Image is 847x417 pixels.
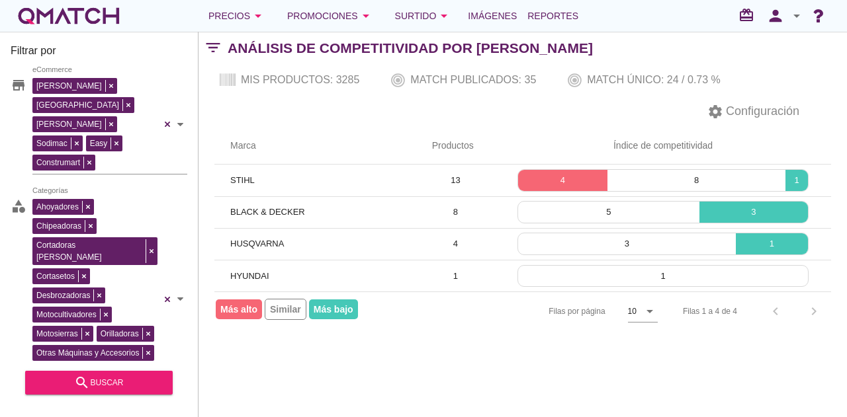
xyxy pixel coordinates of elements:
i: search [74,375,90,391]
div: Surtido [395,8,453,24]
th: Índice de competitividad: Not sorted. [495,128,831,165]
i: redeem [738,7,760,23]
div: buscar [36,375,162,391]
button: Configuración [697,100,810,124]
p: 4 [518,174,607,187]
p: 3 [699,206,808,219]
p: 1 [785,174,808,187]
div: 10 [628,305,637,317]
span: [GEOGRAPHIC_DATA] [33,99,122,111]
span: Easy [87,137,111,149]
span: Cortasetos [33,270,78,282]
button: Surtido [384,3,463,29]
span: Otras Máquinas y Accesorios [33,347,142,359]
i: category [11,198,26,214]
span: Chipeadoras [33,220,85,232]
button: buscar [25,371,173,395]
span: Cortadoras [PERSON_NAME] [33,239,146,263]
span: Construmart [33,157,83,169]
div: Precios [208,8,266,24]
span: Más alto [216,299,262,319]
span: Ahoyadores [33,201,82,213]
div: Promociones [287,8,374,24]
i: arrow_drop_down [358,8,374,24]
th: Productos: Not sorted. [416,128,495,165]
span: Motocultivadores [33,309,100,321]
span: Orilladoras [97,328,142,340]
i: store [11,77,26,93]
a: white-qmatch-logo [16,3,122,29]
p: 8 [607,174,785,187]
span: HUSQVARNA [230,239,284,248]
button: Precios [198,3,277,29]
td: 1 [416,260,495,291]
span: BLACK & DECKER [230,207,305,217]
td: 8 [416,196,495,228]
div: Clear all [161,196,174,402]
span: Más bajo [309,299,358,319]
td: 13 [416,165,495,196]
span: Configuración [723,102,799,120]
th: Marca: Not sorted. [214,128,416,165]
h2: Análisis de competitividad por [PERSON_NAME] [228,38,593,59]
span: Desbrozadoras [33,289,93,301]
span: Similar [265,299,306,320]
p: 1 [736,237,808,250]
span: [PERSON_NAME] [33,80,105,92]
span: [PERSON_NAME] [33,118,105,130]
span: HYUNDAI [230,271,269,281]
span: Motosierras [33,328,81,340]
div: Filas 1 a 4 de 4 [683,305,737,317]
h3: Filtrar por [11,43,187,64]
i: person [762,7,789,25]
i: arrow_drop_down [250,8,266,24]
td: 4 [416,228,495,260]
a: Reportes [522,3,584,29]
span: STIHL [230,175,255,185]
i: settings [707,104,723,120]
a: Imágenes [463,3,522,29]
p: 3 [518,237,735,250]
span: Reportes [527,8,578,24]
span: Imágenes [468,8,517,24]
i: arrow_drop_down [642,303,658,319]
i: arrow_drop_down [789,8,805,24]
p: 5 [518,206,699,219]
button: Promociones [277,3,384,29]
p: 1 [518,270,808,283]
i: arrow_drop_down [436,8,452,24]
div: Clear all [161,75,174,174]
div: Filas por página [416,292,658,330]
span: Sodimac [33,137,71,149]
